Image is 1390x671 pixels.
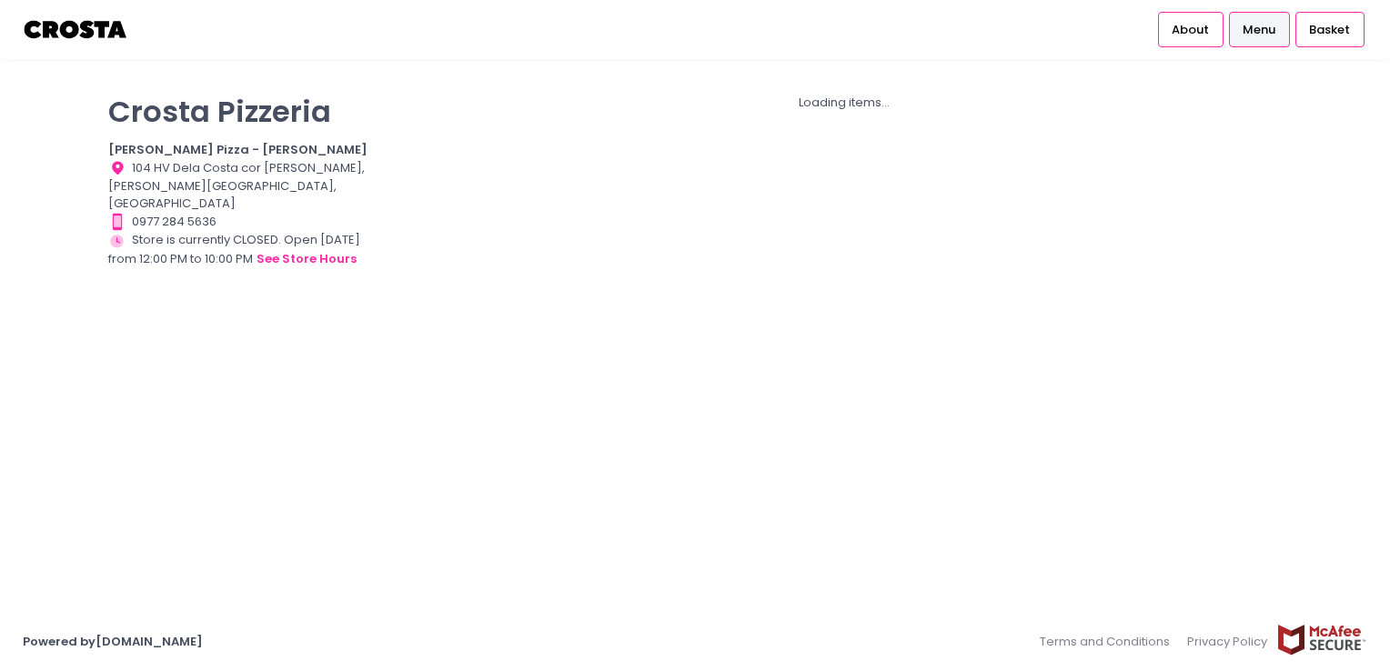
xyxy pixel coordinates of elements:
div: 0977 284 5636 [108,213,385,231]
a: Powered by[DOMAIN_NAME] [23,633,203,650]
a: Terms and Conditions [1040,624,1179,659]
p: Crosta Pizzeria [108,94,385,129]
a: Privacy Policy [1179,624,1277,659]
div: Store is currently CLOSED. Open [DATE] from 12:00 PM to 10:00 PM [108,231,385,269]
span: Menu [1243,21,1275,39]
a: Menu [1229,12,1290,46]
b: [PERSON_NAME] Pizza - [PERSON_NAME] [108,141,368,158]
a: About [1158,12,1224,46]
span: Basket [1309,21,1350,39]
img: mcafee-secure [1276,624,1367,656]
img: logo [23,14,129,45]
div: Loading items... [408,94,1282,112]
span: About [1172,21,1209,39]
button: see store hours [256,249,358,269]
div: 104 HV Dela Costa cor [PERSON_NAME], [PERSON_NAME][GEOGRAPHIC_DATA], [GEOGRAPHIC_DATA] [108,159,385,213]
